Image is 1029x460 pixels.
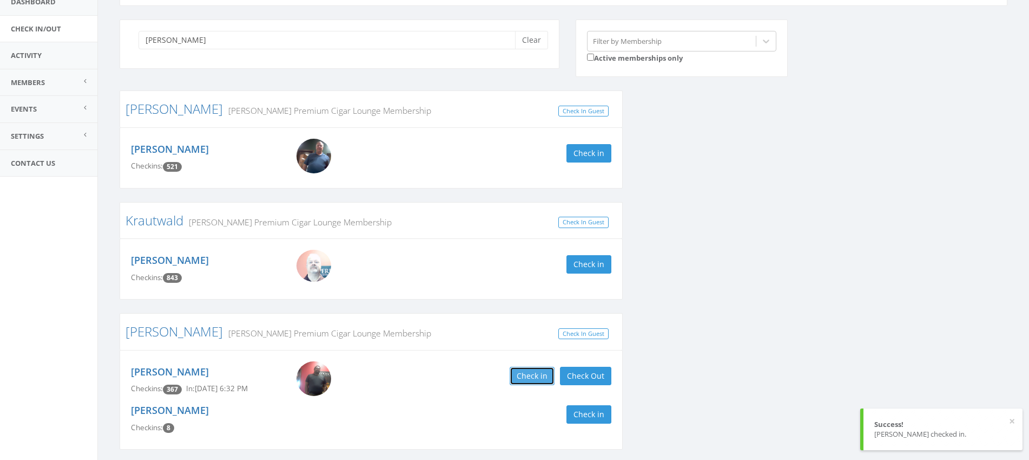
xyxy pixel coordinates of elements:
small: [PERSON_NAME] Premium Cigar Lounge Membership [223,327,431,339]
a: [PERSON_NAME] [126,100,223,118]
a: [PERSON_NAME] [131,404,209,417]
span: Checkins: [131,161,163,171]
div: [PERSON_NAME] checked in. [874,429,1012,439]
label: Active memberships only [587,51,683,63]
span: Members [11,77,45,87]
span: Checkins: [131,384,163,393]
button: × [1009,416,1015,427]
a: Check In Guest [558,217,609,228]
span: In: [DATE] 6:32 PM [186,384,248,393]
button: Check in [566,144,611,163]
button: Check in [510,367,555,385]
input: Search a name to check in [138,31,523,49]
div: Filter by Membership [593,36,662,46]
span: Checkins: [131,423,163,432]
a: [PERSON_NAME] [131,254,209,267]
button: Check in [566,255,611,274]
button: Check Out [560,367,611,385]
span: Checkins: [131,273,163,282]
span: Contact Us [11,158,55,168]
span: Checkin count [163,423,174,433]
a: [PERSON_NAME] [126,322,223,340]
div: Success! [874,419,1012,430]
input: Active memberships only [587,54,594,61]
button: Clear [515,31,548,49]
span: Events [11,104,37,114]
small: [PERSON_NAME] Premium Cigar Lounge Membership [183,216,392,228]
span: Settings [11,131,44,141]
a: [PERSON_NAME] [131,365,209,378]
small: [PERSON_NAME] Premium Cigar Lounge Membership [223,105,431,116]
a: Check In Guest [558,106,609,117]
a: [PERSON_NAME] [131,142,209,156]
img: Kevin_McClendon_PWvqYwE.png [296,361,331,396]
img: Kevin_Howerton.png [296,139,331,173]
span: Checkin count [163,385,182,394]
a: Krautwald [126,211,183,229]
button: Check in [566,405,611,424]
span: Checkin count [163,273,182,283]
span: Checkin count [163,162,182,172]
img: WIN_20200824_14_20_23_Pro.jpg [296,250,331,282]
a: Check In Guest [558,328,609,340]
